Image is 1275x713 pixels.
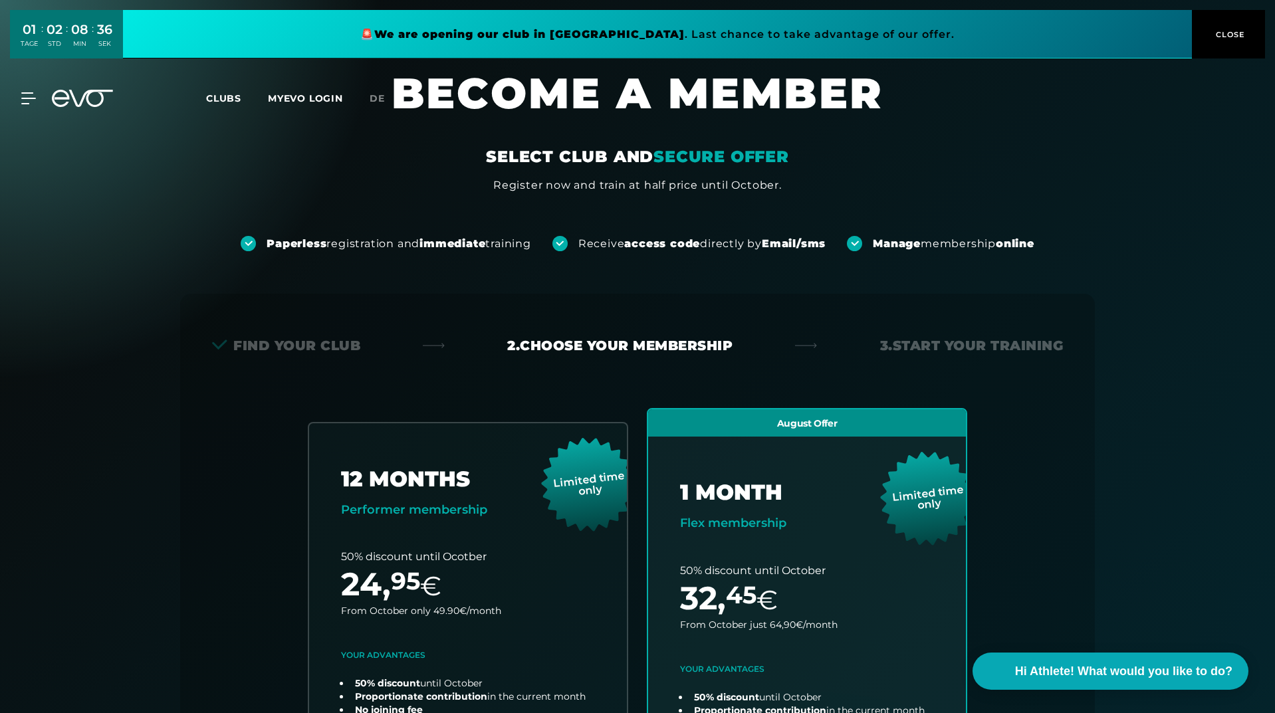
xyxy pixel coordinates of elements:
[624,237,700,250] strong: access code
[486,146,789,167] div: SELECT CLUB AND
[97,20,112,39] div: 36
[973,653,1248,690] button: Hi Athlete! What would you like to do?
[41,21,43,56] div: :
[206,92,268,104] a: Clubs
[212,336,360,355] div: Find your club
[97,39,112,49] div: SEK
[21,39,38,49] div: TAGE
[71,39,88,49] div: MIN
[47,20,62,39] div: 02
[21,20,38,39] div: 01
[1213,29,1245,41] span: CLOSE
[370,91,401,106] a: de
[493,177,782,193] div: Register now and train at half price until October.
[873,237,921,250] strong: Manage
[762,237,826,250] strong: Email/sms
[66,21,68,56] div: :
[47,39,62,49] div: STD
[873,237,1034,251] div: membership
[653,147,789,166] em: SECURE OFFER
[578,237,826,251] div: Receive directly by
[1015,662,1232,680] span: Hi Athlete! What would you like to do?
[996,237,1034,250] strong: online
[268,92,343,104] a: MYEVO LOGIN
[880,336,1064,355] div: 3. Start your Training
[206,92,241,104] span: Clubs
[1192,10,1265,58] button: CLOSE
[71,20,88,39] div: 08
[419,237,485,250] strong: immediate
[507,336,733,355] div: 2. Choose your membership
[92,21,94,56] div: :
[267,237,531,251] div: registration and training
[370,92,385,104] span: de
[267,237,326,250] strong: Paperless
